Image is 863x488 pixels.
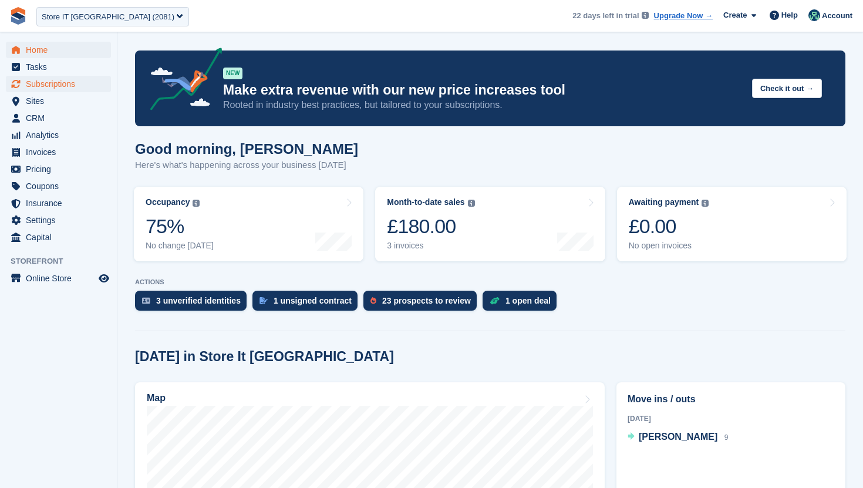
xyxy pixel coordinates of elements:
span: 22 days left in trial [572,10,639,22]
span: Storefront [11,255,117,267]
span: 9 [724,433,729,442]
span: CRM [26,110,96,126]
span: Sites [26,93,96,109]
a: menu [6,76,111,92]
div: Awaiting payment [629,197,699,207]
a: menu [6,127,111,143]
div: NEW [223,68,242,79]
span: Coupons [26,178,96,194]
a: menu [6,93,111,109]
div: No open invoices [629,241,709,251]
div: 3 unverified identities [156,296,241,305]
span: Insurance [26,195,96,211]
button: Check it out → [752,79,822,98]
span: Home [26,42,96,58]
span: Capital [26,229,96,245]
span: Tasks [26,59,96,75]
span: Subscriptions [26,76,96,92]
span: Settings [26,212,96,228]
img: icon-info-grey-7440780725fd019a000dd9b08b2336e03edf1995a4989e88bcd33f0948082b44.svg [702,200,709,207]
img: deal-1b604bf984904fb50ccaf53a9ad4b4a5d6e5aea283cecdc64d6e3604feb123c2.svg [490,297,500,305]
a: menu [6,178,111,194]
a: Month-to-date sales £180.00 3 invoices [375,187,605,261]
div: Occupancy [146,197,190,207]
div: Store IT [GEOGRAPHIC_DATA] (2081) [42,11,174,23]
a: Occupancy 75% No change [DATE] [134,187,363,261]
div: 1 unsigned contract [274,296,352,305]
div: £0.00 [629,214,709,238]
img: price-adjustments-announcement-icon-8257ccfd72463d97f412b2fc003d46551f7dbcb40ab6d574587a9cd5c0d94... [140,48,223,115]
span: Help [781,9,798,21]
span: [PERSON_NAME] [639,432,717,442]
a: Upgrade Now → [654,10,713,22]
p: Make extra revenue with our new price increases tool [223,82,743,99]
a: 23 prospects to review [363,291,483,317]
a: menu [6,270,111,287]
a: [PERSON_NAME] 9 [628,430,728,445]
div: 75% [146,214,214,238]
h1: Good morning, [PERSON_NAME] [135,141,358,157]
a: menu [6,42,111,58]
div: 1 open deal [505,296,551,305]
div: £180.00 [387,214,474,238]
a: menu [6,229,111,245]
a: menu [6,212,111,228]
a: menu [6,161,111,177]
span: Create [723,9,747,21]
img: verify_identity-adf6edd0f0f0b5bbfe63781bf79b02c33cf7c696d77639b501bdc392416b5a36.svg [142,297,150,304]
a: 1 open deal [483,291,562,317]
img: stora-icon-8386f47178a22dfd0bd8f6a31ec36ba5ce8667c1dd55bd0f319d3a0aa187defe.svg [9,7,27,25]
img: icon-info-grey-7440780725fd019a000dd9b08b2336e03edf1995a4989e88bcd33f0948082b44.svg [193,200,200,207]
a: menu [6,195,111,211]
p: Rooted in industry best practices, but tailored to your subscriptions. [223,99,743,112]
div: No change [DATE] [146,241,214,251]
span: Analytics [26,127,96,143]
img: icon-info-grey-7440780725fd019a000dd9b08b2336e03edf1995a4989e88bcd33f0948082b44.svg [642,12,649,19]
a: menu [6,110,111,126]
span: Online Store [26,270,96,287]
h2: Map [147,393,166,403]
img: Jennifer Ofodile [808,9,820,21]
img: icon-info-grey-7440780725fd019a000dd9b08b2336e03edf1995a4989e88bcd33f0948082b44.svg [468,200,475,207]
span: Invoices [26,144,96,160]
span: Account [822,10,852,22]
h2: Move ins / outs [628,392,834,406]
a: Preview store [97,271,111,285]
img: contract_signature_icon-13c848040528278c33f63329250d36e43548de30e8caae1d1a13099fd9432cc5.svg [259,297,268,304]
p: Here's what's happening across your business [DATE] [135,159,358,172]
div: [DATE] [628,413,834,424]
img: prospect-51fa495bee0391a8d652442698ab0144808aea92771e9ea1ae160a38d050c398.svg [370,297,376,304]
a: Awaiting payment £0.00 No open invoices [617,187,847,261]
a: menu [6,59,111,75]
p: ACTIONS [135,278,845,286]
a: 3 unverified identities [135,291,252,317]
div: Month-to-date sales [387,197,464,207]
div: 23 prospects to review [382,296,471,305]
a: 1 unsigned contract [252,291,363,317]
h2: [DATE] in Store It [GEOGRAPHIC_DATA] [135,349,394,365]
a: menu [6,144,111,160]
span: Pricing [26,161,96,177]
div: 3 invoices [387,241,474,251]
